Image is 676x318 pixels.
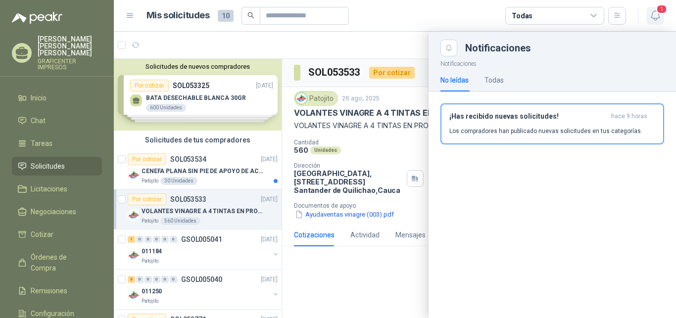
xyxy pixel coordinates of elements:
[31,252,93,273] span: Órdenes de Compra
[429,56,676,69] p: Notificaciones
[31,92,47,103] span: Inicio
[440,40,457,56] button: Close
[465,43,664,53] div: Notificaciones
[440,103,664,144] button: ¡Has recibido nuevas solicitudes!hace 9 horas Los compradores han publicado nuevas solicitudes en...
[31,229,53,240] span: Cotizar
[38,58,102,70] p: GRAFICENTER IMPRESOS
[31,285,67,296] span: Remisiones
[449,112,607,121] h3: ¡Has recibido nuevas solicitudes!
[31,115,46,126] span: Chat
[12,89,102,107] a: Inicio
[146,8,210,23] h1: Mis solicitudes
[12,225,102,244] a: Cotizar
[31,206,76,217] span: Negociaciones
[12,12,62,24] img: Logo peakr
[12,180,102,198] a: Licitaciones
[646,7,664,25] button: 1
[247,12,254,19] span: search
[656,4,667,14] span: 1
[31,161,65,172] span: Solicitudes
[12,134,102,153] a: Tareas
[12,157,102,176] a: Solicitudes
[38,36,102,56] p: [PERSON_NAME] [PERSON_NAME] [PERSON_NAME]
[440,75,469,86] div: No leídas
[12,281,102,300] a: Remisiones
[218,10,234,22] span: 10
[31,183,67,194] span: Licitaciones
[611,112,647,121] span: hace 9 horas
[12,202,102,221] a: Negociaciones
[12,248,102,277] a: Órdenes de Compra
[31,138,52,149] span: Tareas
[512,10,532,21] div: Todas
[449,127,642,136] p: Los compradores han publicado nuevas solicitudes en tus categorías.
[484,75,504,86] div: Todas
[12,111,102,130] a: Chat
